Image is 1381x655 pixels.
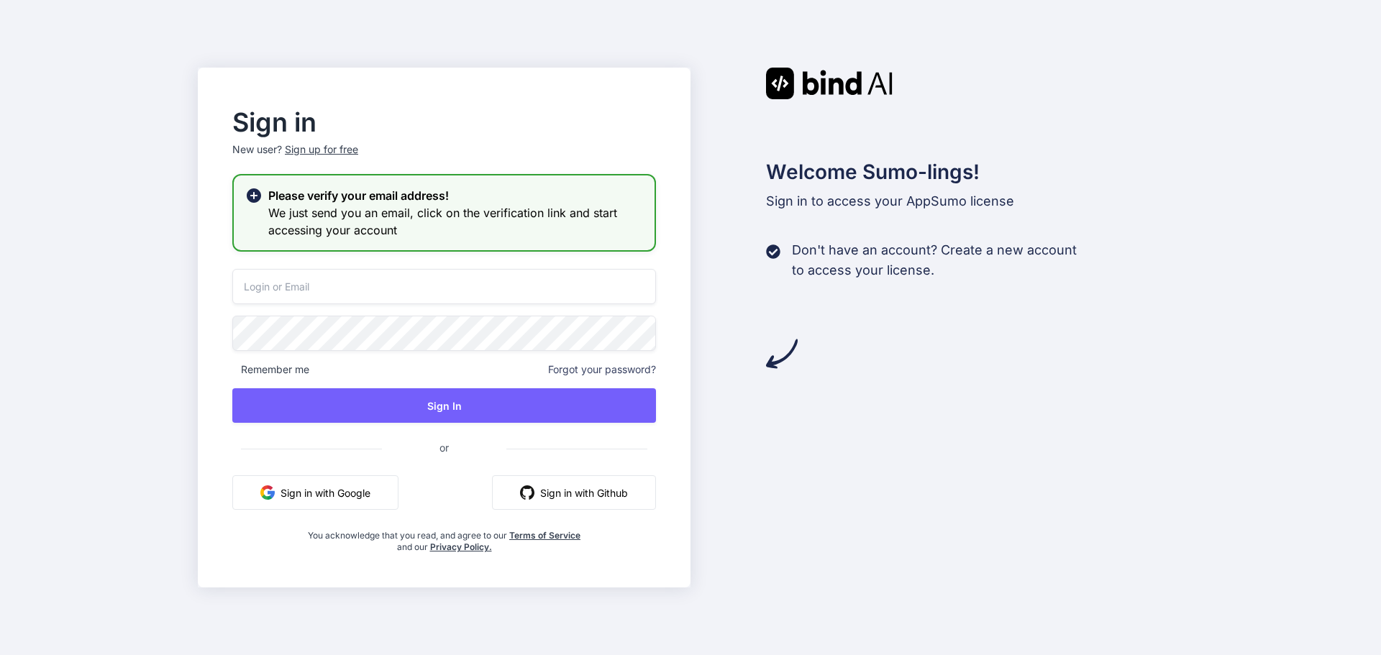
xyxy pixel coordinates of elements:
[232,475,398,510] button: Sign in with Google
[268,204,643,239] h3: We just send you an email, click on the verification link and start accessing your account
[492,475,656,510] button: Sign in with Github
[766,68,893,99] img: Bind AI logo
[430,541,492,552] a: Privacy Policy.
[509,530,580,541] a: Terms of Service
[260,485,275,500] img: google
[792,240,1077,280] p: Don't have an account? Create a new account to access your license.
[548,362,656,377] span: Forgot your password?
[382,430,506,465] span: or
[232,362,309,377] span: Remember me
[285,142,358,157] div: Sign up for free
[232,142,656,174] p: New user?
[232,388,656,423] button: Sign In
[232,269,656,304] input: Login or Email
[232,111,656,134] h2: Sign in
[268,187,643,204] h2: Please verify your email address!
[303,521,585,553] div: You acknowledge that you read, and agree to our and our
[766,338,798,370] img: arrow
[766,157,1183,187] h2: Welcome Sumo-lings!
[766,191,1183,211] p: Sign in to access your AppSumo license
[520,485,534,500] img: github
